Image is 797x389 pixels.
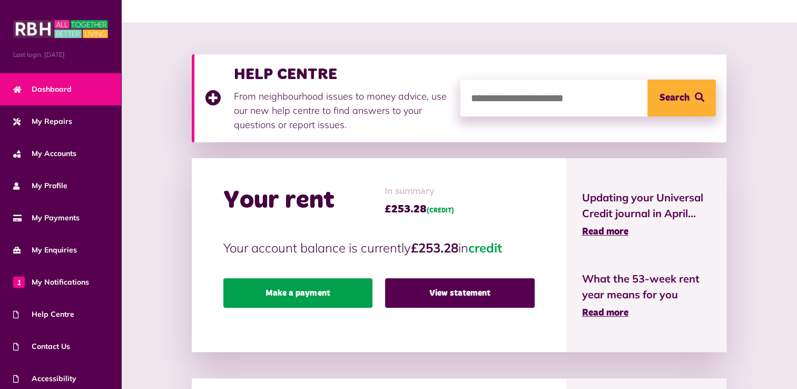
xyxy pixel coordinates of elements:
span: My Enquiries [13,245,77,256]
span: Dashboard [13,84,72,95]
span: Last login: [DATE] [13,50,108,60]
strong: £253.28 [411,240,458,256]
a: View statement [385,278,535,308]
p: Your account balance is currently in [223,238,535,257]
span: My Repairs [13,116,72,127]
span: Accessibility [13,373,76,384]
span: My Profile [13,180,67,191]
span: (CREDIT) [427,208,454,214]
button: Search [647,80,716,116]
span: 1 [13,276,25,288]
span: My Payments [13,212,80,223]
a: Make a payment [223,278,373,308]
span: Read more [582,227,628,237]
h3: HELP CENTRE [234,65,450,84]
span: credit [468,240,502,256]
span: In summary [385,184,454,199]
span: Help Centre [13,309,74,320]
span: Search [660,80,690,116]
span: Read more [582,308,628,318]
span: My Accounts [13,148,76,159]
span: £253.28 [385,201,454,217]
h2: Your rent [223,186,334,216]
a: Updating your Universal Credit journal in April... Read more [582,190,711,239]
span: What the 53-week rent year means for you [582,271,711,303]
span: My Notifications [13,277,89,288]
img: MyRBH [13,18,108,40]
span: Updating your Universal Credit journal in April... [582,190,711,221]
span: Contact Us [13,341,70,352]
a: What the 53-week rent year means for you Read more [582,271,711,320]
p: From neighbourhood issues to money advice, use our new help centre to find answers to your questi... [234,89,450,132]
